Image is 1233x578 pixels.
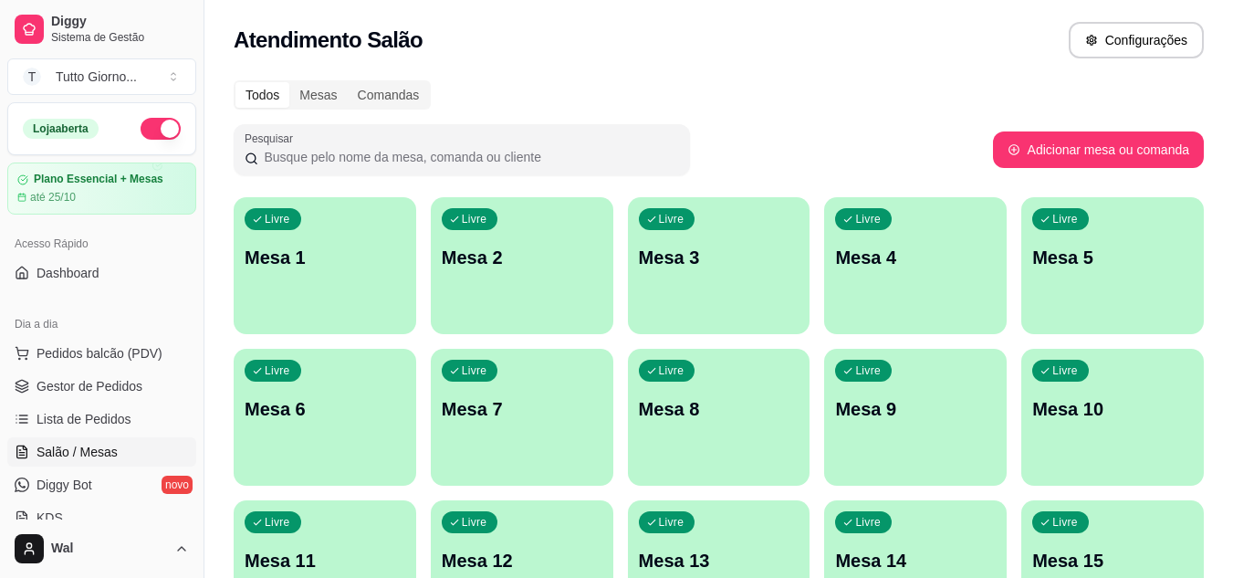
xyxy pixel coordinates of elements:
[56,68,137,86] div: Tutto Giorno ...
[1021,197,1204,334] button: LivreMesa 5
[348,82,430,108] div: Comandas
[639,396,799,422] p: Mesa 8
[245,548,405,573] p: Mesa 11
[235,82,289,108] div: Todos
[51,30,189,45] span: Sistema de Gestão
[7,372,196,401] a: Gestor de Pedidos
[835,245,996,270] p: Mesa 4
[7,258,196,288] a: Dashboard
[855,212,881,226] p: Livre
[835,396,996,422] p: Mesa 9
[462,212,487,226] p: Livre
[7,229,196,258] div: Acesso Rápido
[265,363,290,378] p: Livre
[7,470,196,499] a: Diggy Botnovo
[234,349,416,486] button: LivreMesa 6
[141,118,181,140] button: Alterar Status
[7,437,196,467] a: Salão / Mesas
[7,503,196,532] a: KDS
[1052,363,1078,378] p: Livre
[23,68,41,86] span: T
[462,515,487,530] p: Livre
[1032,396,1193,422] p: Mesa 10
[442,245,602,270] p: Mesa 2
[7,7,196,51] a: DiggySistema de Gestão
[289,82,347,108] div: Mesas
[37,264,99,282] span: Dashboard
[37,410,131,428] span: Lista de Pedidos
[51,14,189,30] span: Diggy
[265,212,290,226] p: Livre
[824,197,1007,334] button: LivreMesa 4
[245,131,299,146] label: Pesquisar
[431,349,613,486] button: LivreMesa 7
[37,509,63,527] span: KDS
[639,548,799,573] p: Mesa 13
[245,396,405,422] p: Mesa 6
[37,476,92,494] span: Diggy Bot
[1032,548,1193,573] p: Mesa 15
[628,197,810,334] button: LivreMesa 3
[245,245,405,270] p: Mesa 1
[7,163,196,215] a: Plano Essencial + Mesasaté 25/10
[23,119,99,139] div: Loja aberta
[639,245,799,270] p: Mesa 3
[37,377,142,395] span: Gestor de Pedidos
[442,396,602,422] p: Mesa 7
[37,443,118,461] span: Salão / Mesas
[1032,245,1193,270] p: Mesa 5
[855,363,881,378] p: Livre
[7,58,196,95] button: Select a team
[442,548,602,573] p: Mesa 12
[1052,212,1078,226] p: Livre
[34,173,163,186] article: Plano Essencial + Mesas
[659,363,684,378] p: Livre
[7,310,196,339] div: Dia a dia
[659,515,684,530] p: Livre
[659,212,684,226] p: Livre
[7,527,196,571] button: Wal
[993,131,1204,168] button: Adicionar mesa ou comanda
[824,349,1007,486] button: LivreMesa 9
[7,339,196,368] button: Pedidos balcão (PDV)
[51,541,167,557] span: Wal
[234,197,416,334] button: LivreMesa 1
[7,405,196,434] a: Lista de Pedidos
[258,148,679,166] input: Pesquisar
[234,26,423,55] h2: Atendimento Salão
[462,363,487,378] p: Livre
[30,190,76,205] article: até 25/10
[1069,22,1204,58] button: Configurações
[628,349,810,486] button: LivreMesa 8
[265,515,290,530] p: Livre
[1052,515,1078,530] p: Livre
[1021,349,1204,486] button: LivreMesa 10
[37,344,162,363] span: Pedidos balcão (PDV)
[855,515,881,530] p: Livre
[835,548,996,573] p: Mesa 14
[431,197,613,334] button: LivreMesa 2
